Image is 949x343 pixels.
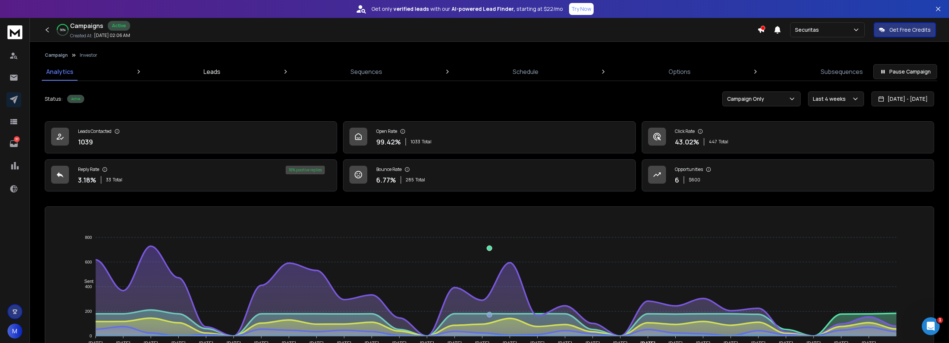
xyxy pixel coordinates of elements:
[415,177,425,183] span: Total
[67,95,84,103] div: Active
[452,5,515,13] strong: AI-powered Lead Finder,
[286,166,325,174] div: 18 % positive replies
[642,121,934,153] a: Click Rate43.02%447Total
[108,21,130,31] div: Active
[14,136,20,142] p: 37
[889,26,931,34] p: Get Free Credits
[45,95,63,103] p: Status:
[371,5,563,13] p: Get only with our starting at $22/mo
[376,137,401,147] p: 99.42 %
[45,52,68,58] button: Campaign
[6,136,21,151] a: 37
[675,166,703,172] p: Opportunities
[70,21,103,30] h1: Campaigns
[508,63,543,81] a: Schedule
[89,334,92,338] tspan: 0
[70,33,92,39] p: Created At:
[669,67,691,76] p: Options
[60,28,66,32] p: 50 %
[204,67,220,76] p: Leads
[675,175,679,185] p: 6
[199,63,225,81] a: Leads
[346,63,387,81] a: Sequences
[45,159,337,191] a: Reply Rate3.18%33Total18% positive replies
[813,95,849,103] p: Last 4 weeks
[873,64,937,79] button: Pause Campaign
[80,52,97,58] p: Investor
[795,26,822,34] p: Securitas
[106,177,111,183] span: 33
[343,159,635,191] a: Bounce Rate6.77%285Total
[343,121,635,153] a: Open Rate99.42%1033Total
[571,5,591,13] p: Try Now
[675,137,699,147] p: 43.02 %
[937,317,943,323] span: 1
[78,175,96,185] p: 3.18 %
[664,63,695,81] a: Options
[79,279,94,284] span: Sent
[113,177,122,183] span: Total
[821,67,863,76] p: Subsequences
[871,91,934,106] button: [DATE] - [DATE]
[393,5,429,13] strong: verified leads
[45,121,337,153] a: Leads Contacted1039
[406,177,414,183] span: 285
[569,3,594,15] button: Try Now
[85,260,92,264] tspan: 600
[422,139,431,145] span: Total
[922,317,940,335] iframe: Intercom live chat
[78,166,99,172] p: Reply Rate
[85,309,92,314] tspan: 200
[351,67,382,76] p: Sequences
[85,235,92,240] tspan: 800
[78,128,111,134] p: Leads Contacted
[727,95,767,103] p: Campaign Only
[411,139,420,145] span: 1033
[709,139,717,145] span: 447
[46,67,73,76] p: Analytics
[7,25,22,39] img: logo
[376,175,396,185] p: 6.77 %
[642,159,934,191] a: Opportunities6$600
[816,63,867,81] a: Subsequences
[7,324,22,339] button: M
[874,22,936,37] button: Get Free Credits
[513,67,538,76] p: Schedule
[85,284,92,289] tspan: 400
[689,177,700,183] p: $ 600
[42,63,78,81] a: Analytics
[376,166,402,172] p: Bounce Rate
[78,137,93,147] p: 1039
[719,139,728,145] span: Total
[94,32,130,38] p: [DATE] 02:06 AM
[376,128,397,134] p: Open Rate
[675,128,695,134] p: Click Rate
